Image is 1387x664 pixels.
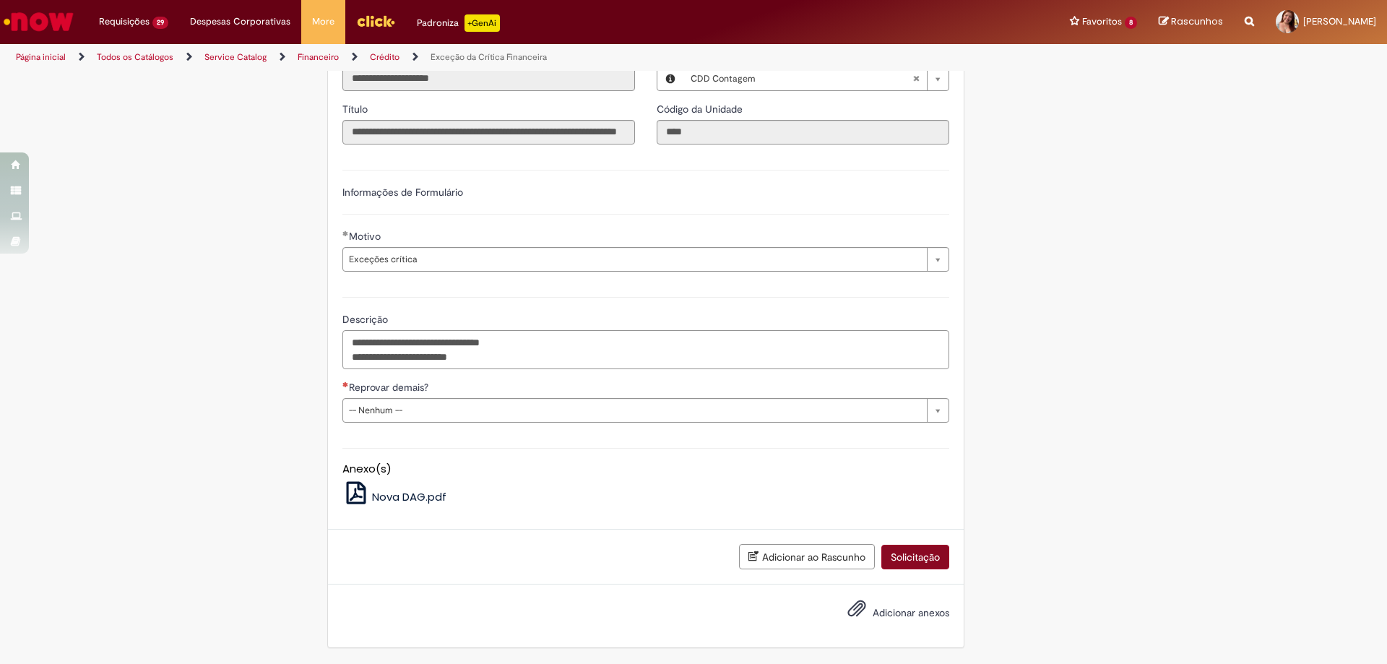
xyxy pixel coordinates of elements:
img: ServiceNow [1,7,76,36]
h5: Anexo(s) [342,463,949,475]
button: Adicionar ao Rascunho [739,544,875,569]
label: Somente leitura - Código da Unidade [657,102,746,116]
a: Financeiro [298,51,339,63]
span: Descrição [342,313,391,326]
a: Crédito [370,51,399,63]
span: 29 [152,17,168,29]
label: Informações de Formulário [342,186,463,199]
button: Adicionar anexos [844,595,870,629]
a: Exceção da Crítica Financeira [431,51,547,63]
textarea: Descrição [342,330,949,369]
span: Favoritos [1082,14,1122,29]
span: [PERSON_NAME] [1303,15,1376,27]
span: -- Nenhum -- [349,399,920,422]
p: +GenAi [465,14,500,32]
span: Necessários [342,381,349,387]
span: Reprovar demais? [349,381,431,394]
span: Rascunhos [1171,14,1223,28]
span: Despesas Corporativas [190,14,290,29]
button: Local, Visualizar este registro CDD Contagem [657,67,683,90]
button: Solicitação [881,545,949,569]
span: CDD Contagem [691,67,912,90]
span: Somente leitura - Código da Unidade [657,103,746,116]
a: Todos os Catálogos [97,51,173,63]
a: Service Catalog [204,51,267,63]
input: Código da Unidade [657,120,949,145]
span: More [312,14,334,29]
label: Somente leitura - Título [342,102,371,116]
div: Padroniza [417,14,500,32]
abbr: Limpar campo Local [905,67,927,90]
span: Obrigatório Preenchido [342,230,349,236]
a: Nova DAG.pdf [342,489,447,504]
span: Exceções crítica [349,248,920,271]
span: Adicionar anexos [873,607,949,620]
a: Página inicial [16,51,66,63]
a: Rascunhos [1159,15,1223,29]
span: Requisições [99,14,150,29]
a: CDD ContagemLimpar campo Local [683,67,949,90]
ul: Trilhas de página [11,44,914,71]
span: Motivo [349,230,384,243]
span: 8 [1125,17,1137,29]
input: Email [342,66,635,91]
span: Somente leitura - Título [342,103,371,116]
img: click_logo_yellow_360x200.png [356,10,395,32]
input: Título [342,120,635,145]
span: Nova DAG.pdf [372,489,446,504]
